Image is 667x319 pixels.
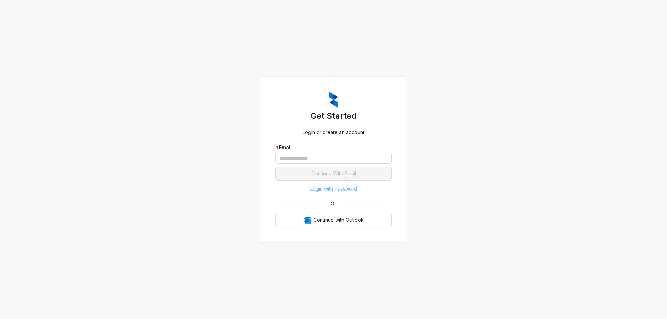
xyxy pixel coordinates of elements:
div: Login or create an account [275,128,392,136]
button: Continue With Email [275,167,392,181]
img: Outlook [304,217,311,224]
h3: Get Started [275,110,392,121]
span: Or [326,200,341,208]
button: Login with Password [275,183,392,194]
div: Email [275,144,392,151]
button: OutlookContinue with Outlook [275,213,392,227]
span: Continue with Outlook [313,216,364,224]
span: Login with Password [310,185,357,193]
img: ZumaIcon [329,92,338,108]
